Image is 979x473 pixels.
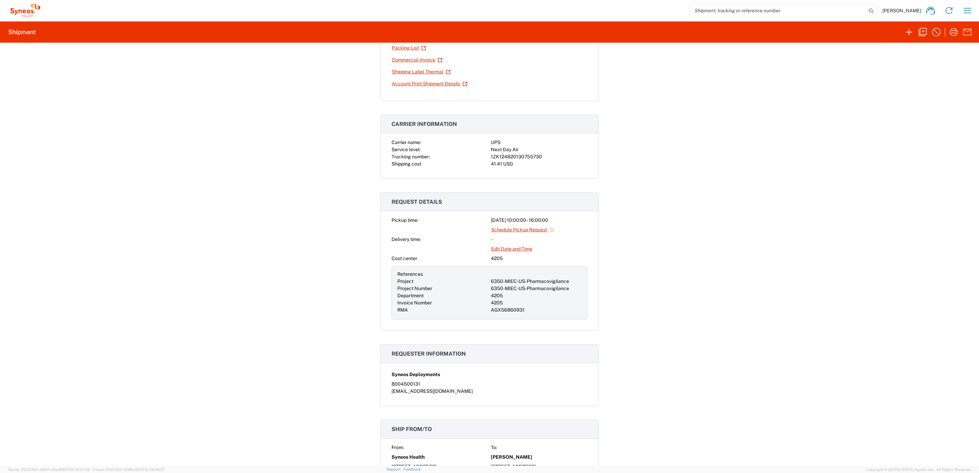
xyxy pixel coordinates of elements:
[392,121,457,127] span: Carrier information
[392,42,426,54] a: Packing List
[8,468,90,472] span: Server: 2025.19.0-d447cefac8f
[491,160,587,168] div: 41.41 USD
[8,28,36,36] h2: Shipment
[392,78,468,90] a: Account Print Shipment Details
[491,463,587,470] div: [STREET_ADDRESS]
[397,271,423,277] span: References
[491,153,587,160] div: 1ZK124820130755730
[491,445,497,450] span: To:
[392,426,432,432] span: Ship from/to
[386,467,403,471] a: Support
[491,139,587,146] div: UPS
[397,285,488,292] div: Project Number
[392,161,421,167] span: Shipping cost
[392,217,418,223] span: Pickup time:
[392,199,442,205] span: Request details
[392,256,417,261] span: Cost center
[137,468,164,472] span: [DATE] 09:39:01
[93,468,164,472] span: Client: 2025.19.0-129fbcf
[491,299,582,306] div: 4205
[491,306,582,314] div: AGX56860931
[392,463,488,470] div: [STREET_ADDRESS]
[491,243,533,255] a: Edit Date and Time
[491,292,582,299] div: 4205
[690,4,866,17] input: Shipment, tracking or reference number
[392,454,425,461] span: Syneos Health
[392,54,443,66] a: Commercial Invoice
[392,236,421,242] span: Delivery time:
[392,154,430,159] span: Tracking number:
[392,66,451,78] a: Shipping Label Thermal
[392,350,466,357] span: Requester information
[491,278,582,285] div: 6350-MIEC-US-Pharmacovigilance
[403,467,421,471] a: Feedback
[397,292,488,299] div: Department
[397,299,488,306] div: Invoice Number
[392,381,587,388] div: 8004500131
[491,217,587,224] div: [DATE] 10:00:00 - 16:00:00
[866,467,971,473] span: Copyright © [DATE]-[DATE] Agistix Inc., All Rights Reserved
[392,140,421,145] span: Carrier name:
[491,255,587,262] div: 4205
[62,468,90,472] span: [DATE] 10:47:06
[882,8,921,14] span: [PERSON_NAME]
[392,445,404,450] span: From:
[397,278,488,285] div: Project
[491,285,582,292] div: 6350-MIEC-US-Pharmacovigilance
[392,147,421,152] span: Service level:
[392,371,440,378] span: Syneos Deployments
[491,146,587,153] div: Next Day Air
[491,236,587,243] div: -
[397,306,488,314] div: RMA
[392,388,587,395] div: [EMAIL_ADDRESS][DOMAIN_NAME]
[491,224,555,236] a: Schedule Pickup Request
[491,454,532,461] span: [PERSON_NAME]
